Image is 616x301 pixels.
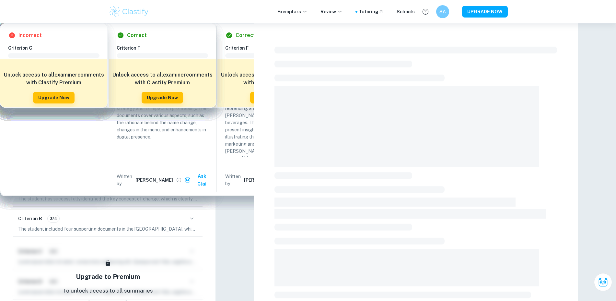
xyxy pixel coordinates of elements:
h6: Incorrect [18,31,42,39]
p: The student included four supporting documents in the [GEOGRAPHIC_DATA], which effectively explor... [18,225,197,233]
a: Schools [397,8,415,15]
h6: Correct [127,31,147,39]
p: Written by [117,173,134,187]
h6: Unlock access to all examiner comments with Clastify Premium [221,71,321,87]
h6: [PERSON_NAME] [135,176,173,184]
span: 3/4 [48,216,59,222]
button: Upgrade Now [33,92,75,103]
p: The student has included a variety of perspectives in the [GEOGRAPHIC_DATA], such as the risks as... [225,83,317,162]
h6: Correct [236,31,255,39]
button: Upgrade Now [250,92,292,103]
p: The student has successfully identified the key concept of change, which is clearly indicated on ... [18,195,197,202]
h5: Upgrade to Premium [76,272,140,282]
button: Ask Clai [594,273,612,291]
button: Help and Feedback [420,6,431,17]
p: Exemplars [277,8,308,15]
h6: Unlock access to all examiner comments with Clastify Premium [112,71,213,87]
h6: Criterion B [18,215,42,222]
h6: Criterion F [225,44,322,52]
p: Written by [225,173,243,187]
p: The student's supporting documents are relevant and sufficiently in-depth as they focus on [PERSO... [117,83,208,140]
img: clai.svg [185,177,191,183]
p: To unlock access to all summaries [63,287,153,295]
button: UPGRADE NOW [462,6,508,18]
p: Review [320,8,343,15]
a: Tutoring [359,8,384,15]
h6: Criterion G [8,44,105,52]
img: Clastify logo [109,5,150,18]
h6: Criterion F [117,44,213,52]
button: SA [436,5,449,18]
h6: SA [439,8,446,15]
button: View full profile [174,175,183,185]
button: Upgrade Now [142,92,183,103]
h6: [PERSON_NAME] [244,176,282,184]
h6: Unlock access to all examiner comments with Clastify Premium [4,71,104,87]
button: Ask Clai [183,170,213,190]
